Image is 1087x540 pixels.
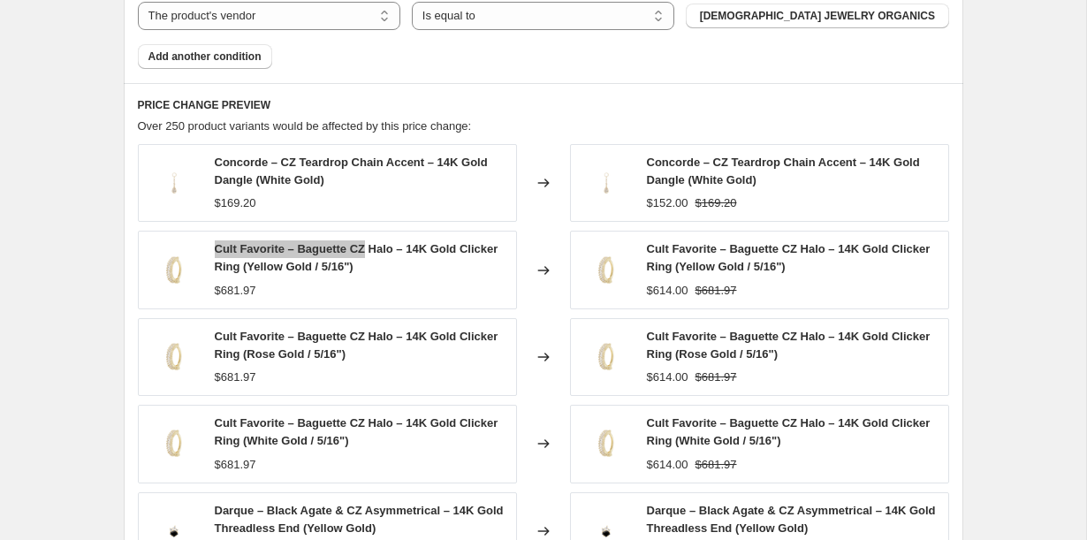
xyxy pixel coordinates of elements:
[580,417,633,470] img: Cult_Favorite_Baguette_CZ_Halo_14K_Gold_Clicker_Ring_80x.png
[580,156,633,209] img: Concorde_CZ_Teardrop_Chain_Accent_14K_Gold_Dangle_80x.png
[148,331,201,384] img: Cult_Favorite_Baguette_CZ_Halo_14K_Gold_Clicker_Ring_80x.png
[138,44,272,69] button: Add another condition
[647,282,688,300] div: $614.00
[148,156,201,209] img: Concorde_CZ_Teardrop_Chain_Accent_14K_Gold_Dangle_80x.png
[215,194,256,212] div: $169.20
[138,119,472,133] span: Over 250 product variants would be affected by this price change:
[647,330,931,361] span: Cult Favorite – Baguette CZ Halo – 14K Gold Clicker Ring (Rose Gold / 5/16")
[580,244,633,297] img: Cult_Favorite_Baguette_CZ_Halo_14K_Gold_Clicker_Ring_80x.png
[696,282,737,300] strike: $681.97
[647,504,936,535] span: Darque – Black Agate & CZ Asymmetrical – 14K Gold Threadless End (Yellow Gold)
[215,416,498,447] span: Cult Favorite – Baguette CZ Halo – 14K Gold Clicker Ring (White Gold / 5/16")
[215,504,504,535] span: Darque – Black Agate & CZ Asymmetrical – 14K Gold Threadless End (Yellow Gold)
[647,156,920,186] span: Concorde – CZ Teardrop Chain Accent – 14K Gold Dangle (White Gold)
[215,330,498,361] span: Cult Favorite – Baguette CZ Halo – 14K Gold Clicker Ring (Rose Gold / 5/16")
[148,244,201,297] img: Cult_Favorite_Baguette_CZ_Halo_14K_Gold_Clicker_Ring_80x.png
[215,456,256,474] div: $681.97
[215,242,498,273] span: Cult Favorite – Baguette CZ Halo – 14K Gold Clicker Ring (Yellow Gold / 5/16")
[647,194,688,212] div: $152.00
[148,417,201,470] img: Cult_Favorite_Baguette_CZ_Halo_14K_Gold_Clicker_Ring_80x.png
[148,49,262,64] span: Add another condition
[215,369,256,386] div: $681.97
[647,369,688,386] div: $614.00
[647,456,688,474] div: $614.00
[580,331,633,384] img: Cult_Favorite_Baguette_CZ_Halo_14K_Gold_Clicker_Ring_80x.png
[647,242,931,273] span: Cult Favorite – Baguette CZ Halo – 14K Gold Clicker Ring (Yellow Gold / 5/16")
[647,416,931,447] span: Cult Favorite – Baguette CZ Halo – 14K Gold Clicker Ring (White Gold / 5/16")
[696,194,737,212] strike: $169.20
[686,4,948,28] button: [DEMOGRAPHIC_DATA] JEWELRY ORGANICS
[696,456,737,474] strike: $681.97
[215,282,256,300] div: $681.97
[696,369,737,386] strike: $681.97
[215,156,488,186] span: Concorde – CZ Teardrop Chain Accent – 14K Gold Dangle (White Gold)
[700,9,935,23] span: [DEMOGRAPHIC_DATA] JEWELRY ORGANICS
[138,98,949,112] h6: PRICE CHANGE PREVIEW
